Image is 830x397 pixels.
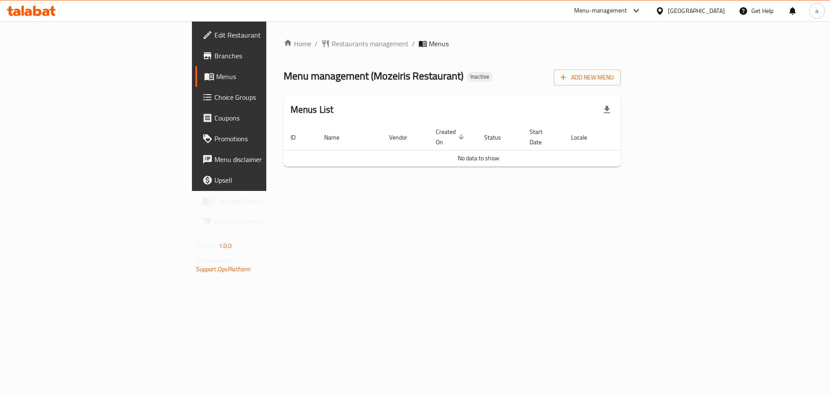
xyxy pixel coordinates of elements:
[195,211,331,232] a: Grocery Checklist
[290,132,307,143] span: ID
[530,127,554,147] span: Start Date
[196,264,251,275] a: Support.OpsPlatform
[195,66,331,87] a: Menus
[284,124,674,167] table: enhanced table
[195,128,331,149] a: Promotions
[412,38,415,49] li: /
[484,132,512,143] span: Status
[815,6,818,16] span: a
[195,45,331,66] a: Branches
[290,103,334,116] h2: Menus List
[214,133,324,144] span: Promotions
[561,72,614,83] span: Add New Menu
[429,38,449,49] span: Menus
[436,127,467,147] span: Created On
[284,66,463,86] span: Menu management ( Mozeiris Restaurant )
[195,191,331,211] a: Coverage Report
[571,132,598,143] span: Locale
[216,71,324,82] span: Menus
[219,240,232,251] span: 1.0.0
[597,99,617,120] div: Export file
[214,196,324,206] span: Coverage Report
[214,113,324,123] span: Coupons
[214,92,324,102] span: Choice Groups
[195,170,331,191] a: Upsell
[195,108,331,128] a: Coupons
[196,240,217,251] span: Version:
[214,30,324,40] span: Edit Restaurant
[574,6,627,16] div: Menu-management
[458,152,499,164] span: No data to show
[195,25,331,45] a: Edit Restaurant
[196,255,236,266] span: Get support on:
[467,72,493,82] div: Inactive
[668,6,725,16] div: [GEOGRAPHIC_DATA]
[332,38,409,49] span: Restaurants management
[321,38,409,49] a: Restaurants management
[195,87,331,108] a: Choice Groups
[195,149,331,170] a: Menu disclaimer
[214,51,324,61] span: Branches
[214,216,324,227] span: Grocery Checklist
[554,70,621,86] button: Add New Menu
[284,38,621,49] nav: breadcrumb
[214,154,324,165] span: Menu disclaimer
[214,175,324,185] span: Upsell
[467,73,493,80] span: Inactive
[389,132,418,143] span: Vendor
[324,132,351,143] span: Name
[609,124,674,150] th: Actions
